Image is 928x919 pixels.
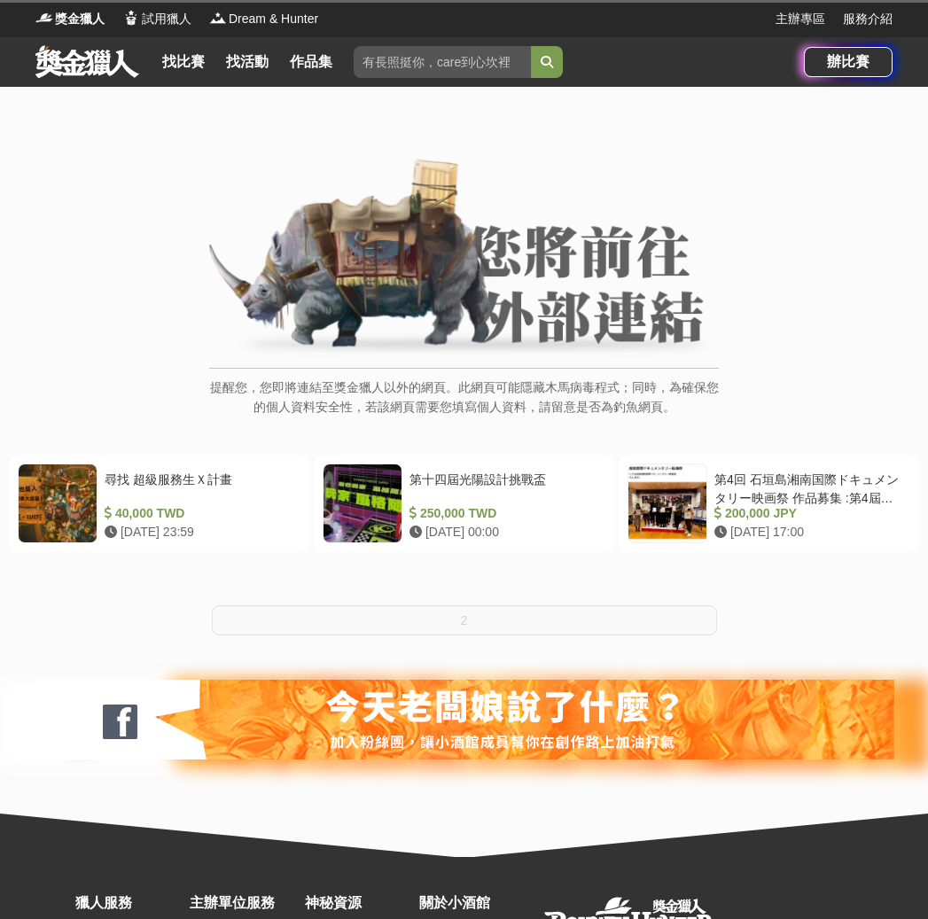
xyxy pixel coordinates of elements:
[714,523,903,541] div: [DATE] 17:00
[714,504,903,523] div: 200,000 JPY
[35,10,105,28] a: Logo獎金獵人
[142,10,191,28] span: 試用獵人
[35,680,894,759] img: 127fc932-0e2d-47dc-a7d9-3a4a18f96856.jpg
[619,455,919,552] a: 第4回 石垣島湘南国際ドキュメンタリー映画祭 作品募集 :第4屆石垣島湘南國際紀錄片電影節作品徵集 200,000 JPY [DATE] 17:00
[75,892,181,914] div: 獵人服務
[314,455,614,552] a: 第十四屆光陽設計挑戰盃 250,000 TWD [DATE] 00:00
[209,378,719,435] p: 提醒您，您即將連結至獎金獵人以外的網頁。此網頁可能隱藏木馬病毒程式；同時，為確保您的個人資料安全性，若該網頁需要您填寫個人資料，請留意是否為釣魚網頁。
[409,523,598,541] div: [DATE] 00:00
[843,10,893,28] a: 服務介紹
[35,9,53,27] img: Logo
[105,504,293,523] div: 40,000 TWD
[776,10,825,28] a: 主辦專區
[354,46,531,78] input: 有長照挺你，care到心坎裡！青春出手，拍出照顧 影音徵件活動
[122,10,191,28] a: Logo試用獵人
[229,10,318,28] span: Dream & Hunter
[219,50,276,74] a: 找活動
[419,892,525,914] div: 關於小酒館
[122,9,140,27] img: Logo
[804,47,893,77] a: 辦比賽
[305,892,410,914] div: 神秘資源
[409,504,598,523] div: 250,000 TWD
[105,523,293,541] div: [DATE] 23:59
[9,455,309,552] a: 尋找 超級服務生Ｘ計畫 40,000 TWD [DATE] 23:59
[409,471,598,504] div: 第十四屆光陽設計挑戰盃
[714,471,903,504] div: 第4回 石垣島湘南国際ドキュメンタリー映画祭 作品募集 :第4屆石垣島湘南國際紀錄片電影節作品徵集
[190,892,295,914] div: 主辦單位服務
[209,9,227,27] img: Logo
[283,50,339,74] a: 作品集
[155,50,212,74] a: 找比賽
[55,10,105,28] span: 獎金獵人
[105,471,293,504] div: 尋找 超級服務生Ｘ計畫
[209,10,318,28] a: LogoDream & Hunter
[212,605,717,635] button: 2
[209,159,719,359] img: External Link Banner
